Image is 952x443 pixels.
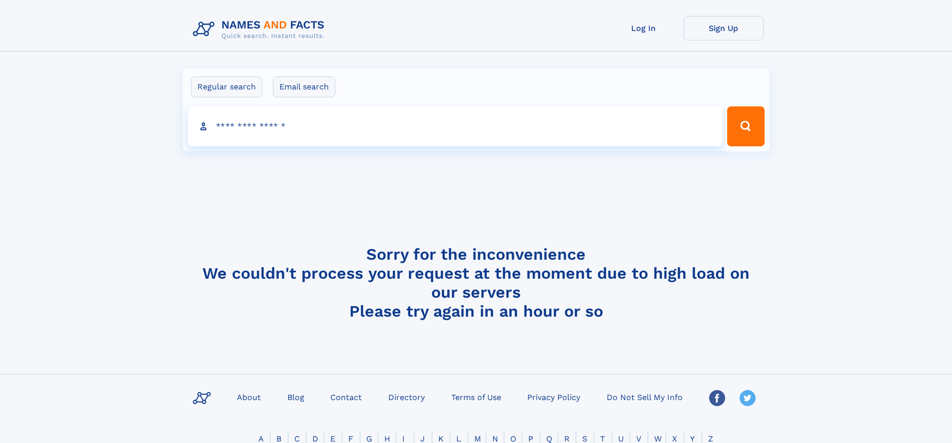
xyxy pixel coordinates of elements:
a: Log In [604,16,684,40]
a: Do Not Sell My Info [603,390,687,404]
img: Facebook [709,390,725,406]
label: Email search [273,76,335,97]
a: About [233,390,265,404]
a: Directory [384,390,429,404]
label: Regular search [191,76,262,97]
a: Contact [326,390,366,404]
img: Twitter [740,390,756,406]
button: Search Button [727,106,764,146]
img: Logo Names and Facts [189,16,333,43]
input: search input [188,106,723,146]
a: Terms of Use [447,390,505,404]
h4: Sorry for the inconvenience We couldn't process your request at the moment due to high load on ou... [189,245,764,321]
a: Sign Up [684,16,764,40]
a: Privacy Policy [523,390,584,404]
a: Blog [283,390,308,404]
